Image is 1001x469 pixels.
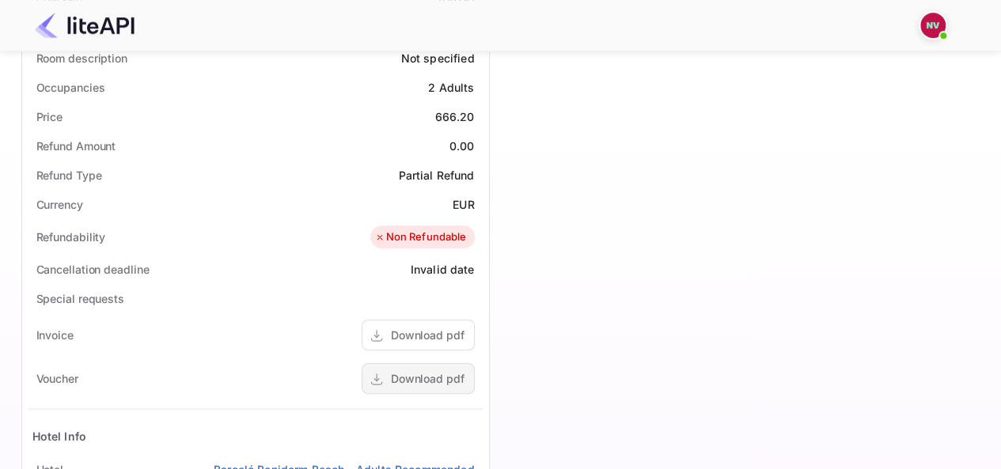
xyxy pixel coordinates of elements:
[391,370,464,387] div: Download pdf
[36,196,83,213] div: Currency
[401,50,475,66] div: Not specified
[391,327,464,343] div: Download pdf
[36,50,127,66] div: Room description
[32,428,87,444] div: Hotel Info
[36,290,124,307] div: Special requests
[36,79,105,96] div: Occupancies
[374,229,466,245] div: Non Refundable
[35,13,135,38] img: LiteAPI Logo
[428,79,474,96] div: 2 Adults
[36,167,102,183] div: Refund Type
[449,138,475,154] div: 0.00
[36,327,74,343] div: Invoice
[453,196,474,213] div: EUR
[36,229,106,245] div: Refundability
[36,370,78,387] div: Voucher
[435,108,475,125] div: 666.20
[398,167,474,183] div: Partial Refund
[36,108,63,125] div: Price
[411,261,475,278] div: Invalid date
[920,13,946,38] img: Nicholas Valbusa
[36,138,116,154] div: Refund Amount
[36,261,150,278] div: Cancellation deadline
